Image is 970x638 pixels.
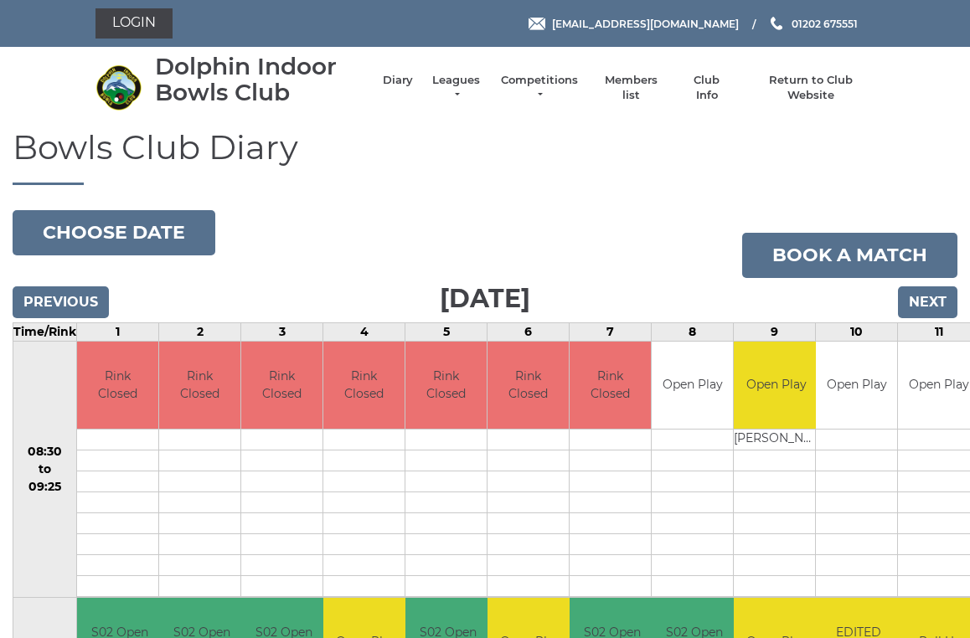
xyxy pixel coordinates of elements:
[771,17,782,30] img: Phone us
[792,17,858,29] span: 01202 675551
[159,342,240,430] td: Rink Closed
[529,18,545,30] img: Email
[683,73,731,103] a: Club Info
[570,322,652,341] td: 7
[13,129,957,185] h1: Bowls Club Diary
[652,342,733,430] td: Open Play
[13,210,215,255] button: Choose date
[241,342,322,430] td: Rink Closed
[898,286,957,318] input: Next
[155,54,366,105] div: Dolphin Indoor Bowls Club
[383,73,413,88] a: Diary
[405,342,487,430] td: Rink Closed
[570,342,651,430] td: Rink Closed
[596,73,665,103] a: Members list
[552,17,739,29] span: [EMAIL_ADDRESS][DOMAIN_NAME]
[77,322,159,341] td: 1
[13,341,77,598] td: 08:30 to 09:25
[768,16,858,32] a: Phone us 01202 675551
[742,233,957,278] a: Book a match
[734,342,818,430] td: Open Play
[816,342,897,430] td: Open Play
[13,322,77,341] td: Time/Rink
[652,322,734,341] td: 8
[499,73,580,103] a: Competitions
[816,322,898,341] td: 10
[734,322,816,341] td: 9
[405,322,488,341] td: 5
[748,73,875,103] a: Return to Club Website
[734,430,818,450] td: [PERSON_NAME]
[488,322,570,341] td: 6
[529,16,739,32] a: Email [EMAIL_ADDRESS][DOMAIN_NAME]
[159,322,241,341] td: 2
[323,342,405,430] td: Rink Closed
[13,286,109,318] input: Previous
[488,342,569,430] td: Rink Closed
[95,64,142,111] img: Dolphin Indoor Bowls Club
[430,73,482,103] a: Leagues
[77,342,158,430] td: Rink Closed
[95,8,173,39] a: Login
[241,322,323,341] td: 3
[323,322,405,341] td: 4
